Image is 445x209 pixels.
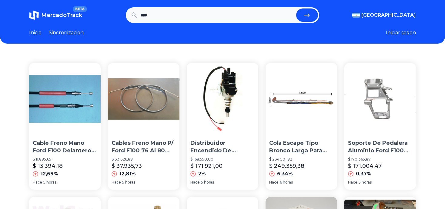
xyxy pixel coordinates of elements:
[280,180,293,185] span: 6 horas
[33,180,42,185] span: Hace
[29,63,101,190] a: Cable Freno Mano Ford F100 Delantero 67 Al 80Cable Freno Mano Ford F100 Delantero 67 Al 80$ 11.88...
[122,180,135,185] span: 5 horas
[269,162,304,170] p: $ 249.359,38
[112,157,176,162] p: $ 33.626,88
[269,157,333,162] p: $ 234.501,82
[41,170,58,177] p: 12,69%
[187,63,258,134] img: Distribuidor Encendido De Electrónico Ford Falcón F100
[43,180,56,185] span: 5 horas
[352,13,360,18] img: Argentina
[41,12,82,18] span: MercadoTrack
[112,139,176,154] p: Cables Freno Mano P/ Ford F100 76 Al 80 Kitx2
[29,63,101,134] img: Cable Freno Mano Ford F100 Delantero 67 Al 80
[348,180,357,185] span: Hace
[73,6,87,12] span: BETA
[198,170,206,177] p: 2%
[119,170,136,177] p: 12,81%
[386,29,416,36] button: Iniciar sesion
[277,170,293,177] p: 6,34%
[49,29,84,36] a: Sincronizacion
[352,12,416,19] button: [GEOGRAPHIC_DATA]
[190,157,255,162] p: $ 168.550,00
[348,162,382,170] p: $ 171.004,47
[112,162,142,170] p: $ 37.935,73
[112,180,121,185] span: Hace
[29,10,39,20] img: MercadoTrack
[33,139,97,154] p: Cable Freno Mano Ford F100 Delantero 67 Al 80
[190,162,222,170] p: $ 171.921,00
[269,180,279,185] span: Hace
[356,170,371,177] p: 0,37%
[187,63,258,190] a: Distribuidor Encendido De Electrónico Ford Falcón F100Distribuidor Encendido De Electrónico Ford ...
[29,29,42,36] a: Inicio
[266,63,337,134] img: Cola Escape Tipo Bronco Larga Para F100
[29,10,82,20] a: MercadoTrackBETA
[344,63,416,190] a: Soporte De Pedalera Aluminio Ford F100 (81/92)Soporte De Pedalera Aluminio Ford F100 (81/92)$ 170...
[33,157,97,162] p: $ 11.885,65
[201,180,214,185] span: 5 horas
[190,139,255,154] p: Distribuidor Encendido De Electrónico Ford Falcón F100
[33,162,63,170] p: $ 13.394,18
[361,12,416,19] span: [GEOGRAPHIC_DATA]
[108,63,179,190] a: Cables Freno Mano P/ Ford F100 76 Al 80 Kitx2Cables Freno Mano P/ Ford F100 76 Al 80 Kitx2$ 33.62...
[190,180,200,185] span: Hace
[269,139,333,154] p: Cola Escape Tipo Bronco Larga Para F100
[108,63,179,134] img: Cables Freno Mano P/ Ford F100 76 Al 80 Kitx2
[348,157,412,162] p: $ 170.365,87
[348,139,412,154] p: Soporte De Pedalera Aluminio Ford F100 (81/92)
[359,180,372,185] span: 5 horas
[266,63,337,190] a: Cola Escape Tipo Bronco Larga Para F100Cola Escape Tipo Bronco Larga Para F100$ 234.501,82$ 249.3...
[344,63,416,134] img: Soporte De Pedalera Aluminio Ford F100 (81/92)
